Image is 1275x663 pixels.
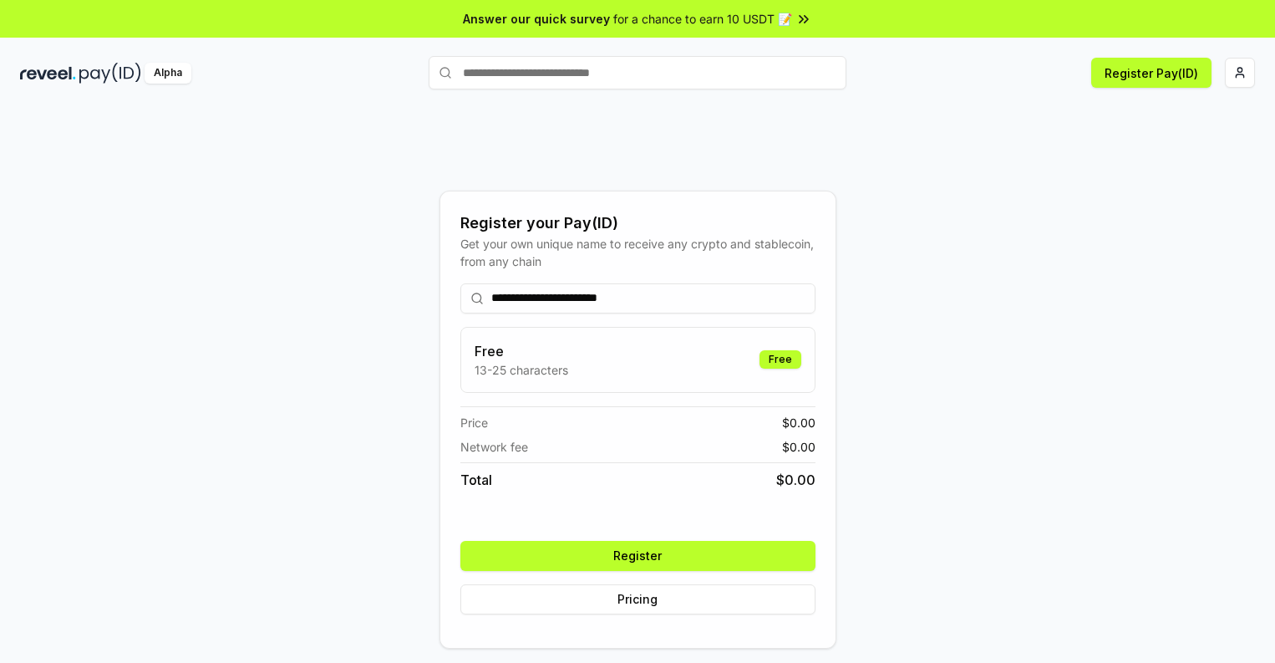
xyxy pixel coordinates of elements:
[475,361,568,379] p: 13-25 characters
[20,63,76,84] img: reveel_dark
[782,414,815,431] span: $ 0.00
[782,438,815,456] span: $ 0.00
[460,470,492,490] span: Total
[1091,58,1212,88] button: Register Pay(ID)
[759,350,801,369] div: Free
[79,63,141,84] img: pay_id
[460,438,528,456] span: Network fee
[460,584,815,615] button: Pricing
[145,63,191,84] div: Alpha
[475,341,568,361] h3: Free
[776,470,815,490] span: $ 0.00
[463,10,610,28] span: Answer our quick survey
[460,212,815,235] div: Register your Pay(ID)
[460,541,815,571] button: Register
[460,414,488,431] span: Price
[460,235,815,270] div: Get your own unique name to receive any crypto and stablecoin, from any chain
[613,10,792,28] span: for a chance to earn 10 USDT 📝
